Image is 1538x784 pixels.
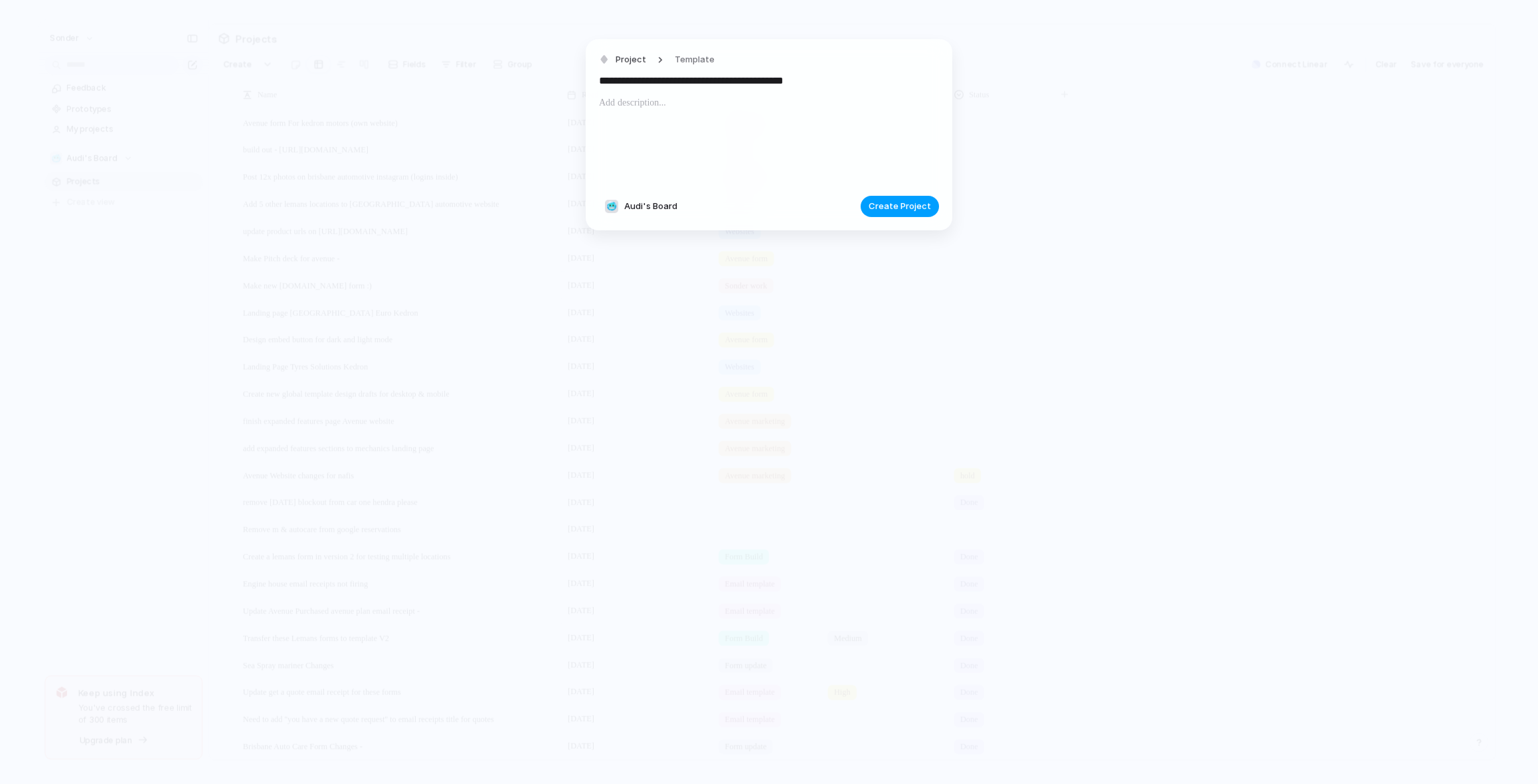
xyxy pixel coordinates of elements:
button: Template [667,50,723,70]
button: Project [596,50,650,70]
div: 🥶 [605,200,618,213]
span: Create Project [869,200,931,213]
span: Audi's Board [624,200,677,213]
span: Project [616,53,646,66]
span: Template [675,53,715,66]
button: Create Project [861,196,939,217]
